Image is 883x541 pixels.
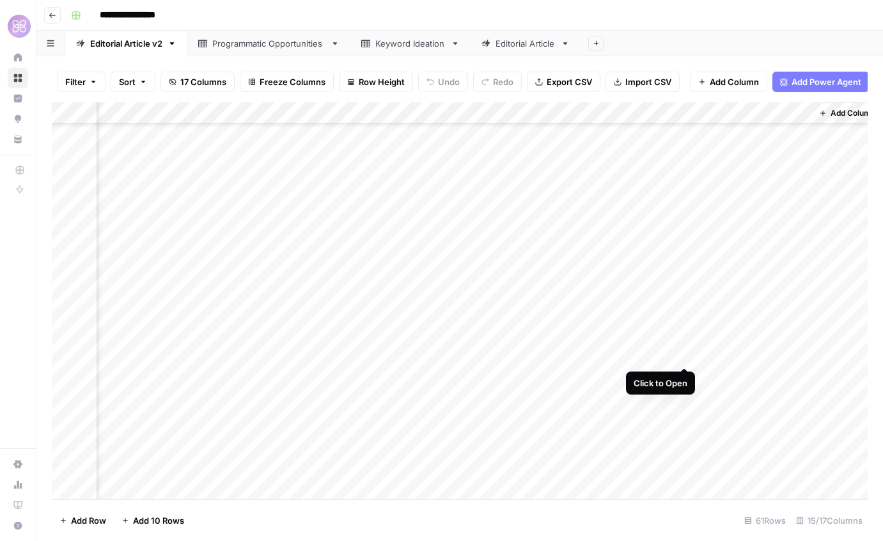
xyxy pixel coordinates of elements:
a: Programmatic Opportunities [187,31,350,56]
button: Freeze Columns [240,72,334,92]
button: Add Row [52,510,114,531]
a: Settings [8,454,28,474]
a: Home [8,47,28,68]
img: HoneyLove Logo [8,15,31,38]
button: Add Column [690,72,767,92]
a: Keyword Ideation [350,31,471,56]
button: Row Height [339,72,413,92]
span: Sort [119,75,136,88]
div: Keyword Ideation [375,37,446,50]
div: 61 Rows [739,510,791,531]
button: Import CSV [606,72,680,92]
span: Row Height [359,75,405,88]
a: Your Data [8,129,28,150]
div: Click to Open [634,377,687,389]
button: Export CSV [527,72,600,92]
a: Editorial Article v2 [65,31,187,56]
div: 15/17 Columns [791,510,868,531]
button: 17 Columns [160,72,235,92]
span: Import CSV [625,75,671,88]
button: Help + Support [8,515,28,536]
span: Add Power Agent [792,75,861,88]
span: Filter [65,75,86,88]
span: Add Column [710,75,759,88]
div: Programmatic Opportunities [212,37,325,50]
span: Add Row [71,514,106,527]
span: Redo [493,75,513,88]
button: Add Column [814,105,880,122]
span: Export CSV [547,75,592,88]
button: Workspace: HoneyLove [8,10,28,42]
span: Freeze Columns [260,75,325,88]
a: Learning Hub [8,495,28,515]
span: Add 10 Rows [133,514,184,527]
div: Editorial Article [496,37,556,50]
button: Undo [418,72,468,92]
button: Sort [111,72,155,92]
a: Editorial Article [471,31,581,56]
a: Usage [8,474,28,495]
button: Redo [473,72,522,92]
a: Insights [8,88,28,109]
span: 17 Columns [180,75,226,88]
a: Opportunities [8,109,28,129]
span: Undo [438,75,460,88]
a: Browse [8,68,28,88]
span: Add Column [831,107,875,119]
button: Filter [57,72,105,92]
button: Add 10 Rows [114,510,192,531]
button: Add Power Agent [772,72,869,92]
div: Editorial Article v2 [90,37,162,50]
